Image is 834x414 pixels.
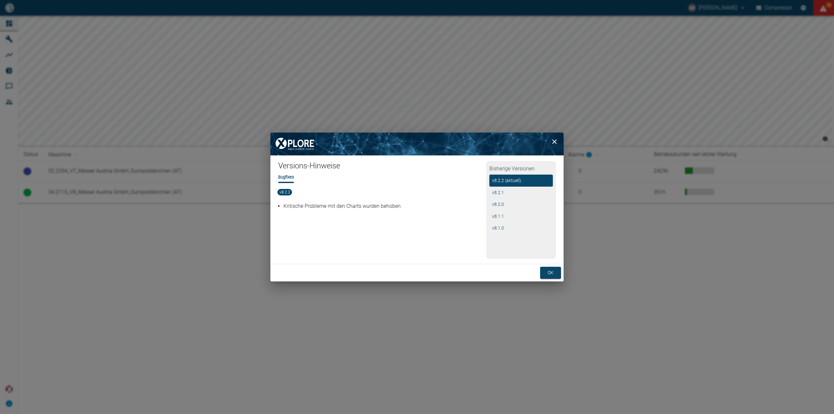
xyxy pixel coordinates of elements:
button: close [548,135,561,148]
p: Kritische Probleme mit den Charts wurden behoben [283,202,484,210]
button: v8.2.1 [489,187,553,199]
li: Bugfixes [278,174,294,180]
button: v8.1.0 [489,222,553,234]
h1: Versions-Hinweise [278,161,486,174]
img: XPLORE Logo [270,133,319,155]
button: v8.2.2 (aktuell) [489,175,553,187]
button: v8.1.1 [489,210,553,222]
img: background image [270,133,564,155]
button: ok [540,267,561,279]
button: v8.2.0 [489,198,553,210]
span: v8.2.2 [278,189,292,195]
h2: Bisherige Versionen [489,164,553,175]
